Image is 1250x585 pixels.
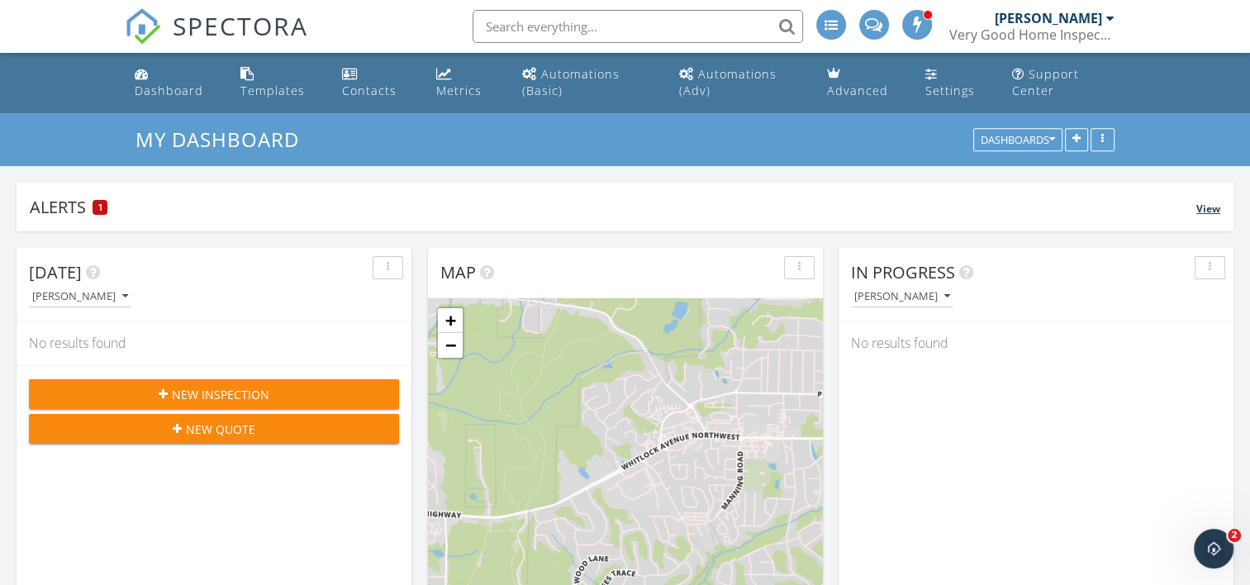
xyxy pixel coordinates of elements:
[516,59,659,107] a: Automations (Basic)
[1194,529,1233,568] iframe: Intercom live chat
[854,291,950,302] div: [PERSON_NAME]
[995,10,1102,26] div: [PERSON_NAME]
[135,83,203,98] div: Dashboard
[128,59,221,107] a: Dashboard
[342,83,397,98] div: Contacts
[430,59,502,107] a: Metrics
[30,196,1196,218] div: Alerts
[851,286,953,308] button: [PERSON_NAME]
[679,66,777,98] div: Automations (Adv)
[172,386,269,403] span: New Inspection
[949,26,1115,43] div: Very Good Home Inspections
[981,135,1055,146] div: Dashboards
[1196,202,1220,216] span: View
[438,308,463,333] a: Zoom in
[820,59,905,107] a: Advanced
[436,83,482,98] div: Metrics
[673,59,808,107] a: Automations (Advanced)
[29,286,131,308] button: [PERSON_NAME]
[29,414,399,444] button: New Quote
[522,66,620,98] div: Automations (Basic)
[1011,66,1078,98] div: Support Center
[973,129,1062,152] button: Dashboards
[240,83,305,98] div: Templates
[473,10,803,43] input: Search everything...
[173,8,308,43] span: SPECTORA
[186,421,255,438] span: New Quote
[125,22,308,57] a: SPECTORA
[839,321,1233,365] div: No results found
[29,261,82,283] span: [DATE]
[125,8,161,45] img: The Best Home Inspection Software - Spectora
[234,59,322,107] a: Templates
[827,83,888,98] div: Advanced
[1228,529,1241,542] span: 2
[925,83,975,98] div: Settings
[32,291,128,302] div: [PERSON_NAME]
[335,59,416,107] a: Contacts
[851,261,955,283] span: In Progress
[98,202,102,213] span: 1
[29,379,399,409] button: New Inspection
[1005,59,1121,107] a: Support Center
[440,261,476,283] span: Map
[17,321,411,365] div: No results found
[919,59,992,107] a: Settings
[438,333,463,358] a: Zoom out
[135,126,313,153] a: My Dashboard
